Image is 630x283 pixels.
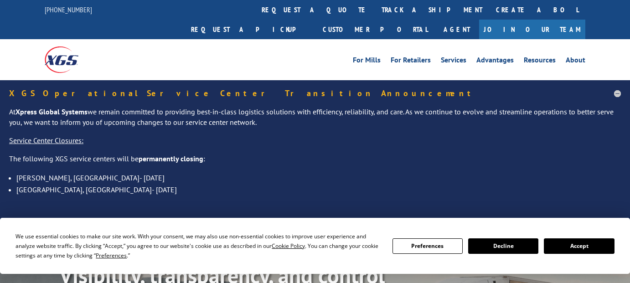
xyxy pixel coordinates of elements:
button: Accept [544,238,614,254]
button: Decline [468,238,538,254]
strong: Xpress Global Systems [15,107,88,116]
a: [PHONE_NUMBER] [45,5,92,14]
a: Resources [524,57,556,67]
a: Request a pickup [184,20,316,39]
a: Advantages [476,57,514,67]
a: Join Our Team [479,20,585,39]
li: [GEOGRAPHIC_DATA], [GEOGRAPHIC_DATA]- [DATE] [16,184,621,196]
a: Agent [434,20,479,39]
span: Cookie Policy [272,242,305,250]
a: Customer Portal [316,20,434,39]
a: Services [441,57,466,67]
a: For Retailers [391,57,431,67]
li: [PERSON_NAME], [GEOGRAPHIC_DATA]- [DATE] [16,172,621,184]
p: At we remain committed to providing best-in-class logistics solutions with efficiency, reliabilit... [9,107,621,136]
a: For Mills [353,57,381,67]
a: About [566,57,585,67]
button: Preferences [392,238,463,254]
u: Service Center Closures: [9,136,83,145]
strong: permanently closing [139,154,203,163]
p: The following XGS service centers will be : [9,154,621,172]
div: We use essential cookies to make our site work. With your consent, we may also use non-essential ... [15,232,381,260]
h5: XGS Operational Service Center Transition Announcement [9,89,621,98]
span: Preferences [96,252,127,259]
